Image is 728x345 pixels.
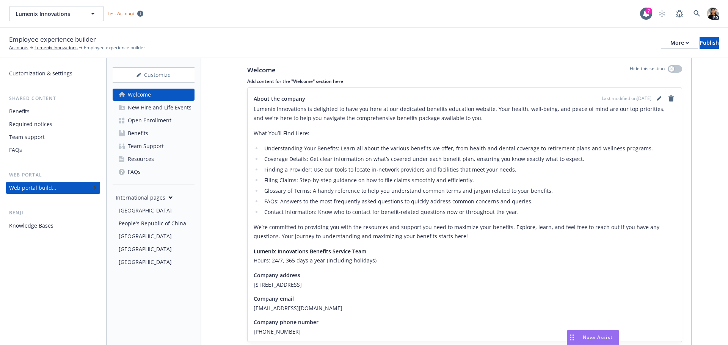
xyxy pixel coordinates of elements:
div: Web portal [6,171,100,179]
span: Last modified on [DATE] [602,95,651,102]
a: [GEOGRAPHIC_DATA] [116,205,195,217]
div: Shared content [6,95,100,102]
span: Employee experience builder [9,34,96,44]
div: Customization & settings [9,67,72,80]
div: Web portal builder [9,182,56,194]
a: editPencil [654,94,664,103]
div: Drag to move [567,330,577,345]
p: Welcome [247,65,276,75]
a: Web portal builder [6,182,100,194]
button: Customize [113,67,195,83]
a: Lumenix Innovations [35,44,78,51]
button: More [661,37,698,49]
span: About the company [254,95,305,103]
div: [GEOGRAPHIC_DATA] [119,205,172,217]
p: We’re committed to providing you with the resources and support you need to maximize your benefit... [254,223,676,241]
a: [GEOGRAPHIC_DATA] [116,230,195,242]
div: Team support [9,131,45,143]
div: 7 [645,8,652,14]
li: Filing Claims: Step-by-step guidance on how to file claims smoothly and efficiently. [262,176,676,185]
h6: Hours: 24/7, 365 days a year (including holidays)​ [254,256,676,265]
div: Welcome [128,89,151,101]
li: Finding a Provider: Use our tools to locate in-network providers and facilities that meet your ne... [262,165,676,174]
div: International pages [116,194,173,201]
div: [GEOGRAPHIC_DATA] [119,243,172,255]
a: Search [689,6,704,21]
button: Publish [700,37,719,49]
p: What You’ll Find Here: [254,129,676,138]
a: FAQs [6,144,100,156]
a: Benefits [6,105,100,117]
span: [EMAIL_ADDRESS][DOMAIN_NAME] [254,304,676,312]
div: FAQs [128,166,141,178]
a: Report a Bug [672,6,687,21]
div: Benefits [9,105,30,117]
div: Benefits [128,127,148,139]
a: remove [667,94,676,103]
p: Add content for the "Welcome" section here [247,78,682,84]
li: Contact Information: Know who to contact for benefit-related questions now or throughout the year. [262,208,676,217]
p: Lumenix Innovations is delighted to have you here at our dedicated benefits education website. Yo... [254,105,676,123]
div: [GEOGRAPHIC_DATA] [119,230,172,242]
a: Resources [113,153,195,165]
a: Accounts [9,44,28,51]
span: Nova Assist [583,334,613,340]
div: [GEOGRAPHIC_DATA] [119,256,172,268]
strong: Lumenix Innovations Benefits Service Team [254,248,366,255]
div: Resources [128,153,154,165]
a: New Hire and Life Events [113,101,195,114]
div: FAQs [9,144,22,156]
span: Test Account [107,10,134,17]
a: Benefits [113,127,195,139]
div: People's Republic of China [119,217,186,229]
span: Employee experience builder [84,44,145,51]
span: Company address [254,271,300,279]
div: Required notices [9,118,52,130]
div: More [670,37,689,48]
div: Benji [6,209,100,217]
span: Company email [254,295,294,303]
a: [GEOGRAPHIC_DATA] [116,243,195,255]
li: Glossary of Terms: A handy reference to help you understand common terms and jargon related to yo... [262,186,676,195]
span: Test Account [104,9,146,17]
a: FAQs [113,166,195,178]
span: Lumenix Innovations [16,10,81,18]
li: Understanding Your Benefits: Learn all about the various benefits we offer, from health and denta... [262,144,676,153]
a: Open Enrollment [113,114,195,126]
button: Nova Assist [567,330,619,345]
a: Start snowing [654,6,670,21]
a: Knowledge Bases [6,220,100,232]
a: People's Republic of China [116,217,195,229]
p: Hide this section [630,65,665,75]
div: New Hire and Life Events [128,101,191,114]
a: Required notices [6,118,100,130]
span: Company phone number [254,318,318,326]
span: [PHONE_NUMBER] [254,328,676,336]
img: photo [707,8,719,20]
div: Team Support [128,140,164,152]
li: Coverage Details: Get clear information on what’s covered under each benefit plan, ensuring you k... [262,155,676,164]
div: Open Enrollment [128,114,171,126]
li: FAQs: Answers to the most frequently asked questions to quickly address common concerns and queries. [262,197,676,206]
a: Team support [6,131,100,143]
div: Knowledge Bases [9,220,53,232]
a: Team Support [113,140,195,152]
button: Lumenix Innovations [9,6,104,21]
a: Customization & settings [6,67,100,80]
div: Customize [113,68,195,82]
a: [GEOGRAPHIC_DATA] [116,256,195,268]
a: Welcome [113,89,195,101]
span: [STREET_ADDRESS] [254,281,676,289]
